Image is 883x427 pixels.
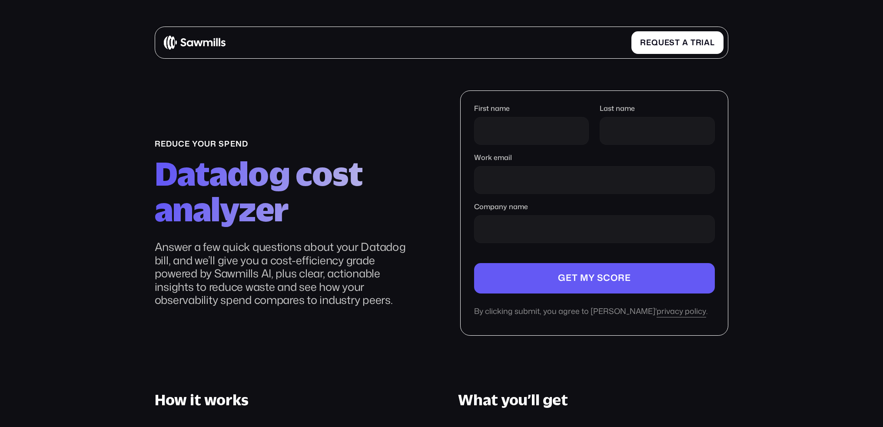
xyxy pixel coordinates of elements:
label: First name [474,104,589,113]
span: R [640,38,646,47]
span: a [704,38,710,47]
h3: What you’ll get [458,391,728,409]
a: Requestatrial [631,31,724,54]
span: e [646,38,651,47]
span: u [658,38,664,47]
div: reduce your spend [155,139,416,148]
span: a [682,38,688,47]
label: Work email [474,153,715,162]
span: l [710,38,715,47]
label: Company name [474,203,715,211]
span: i [701,38,704,47]
h3: How it works [155,391,425,409]
span: s [669,38,675,47]
form: Company name [474,104,715,317]
span: q [651,38,658,47]
p: Answer a few quick questions about your Datadog bill, and we’ll give you a cost-efficiency grade ... [155,240,416,306]
h2: Datadog cost analyzer [155,155,416,227]
span: t [690,38,696,47]
div: By clicking submit, you agree to [PERSON_NAME]' . [474,307,715,317]
a: privacy policy [657,307,706,317]
span: t [675,38,680,47]
span: r [696,38,702,47]
label: Last name [600,104,714,113]
span: e [664,38,670,47]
